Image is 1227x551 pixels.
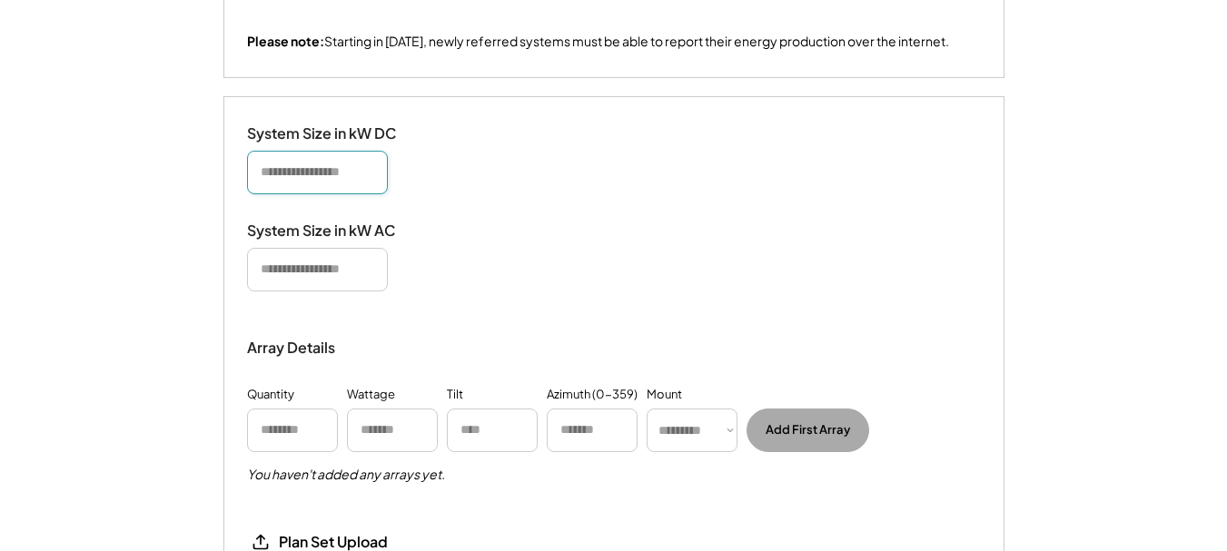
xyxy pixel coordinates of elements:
h5: You haven't added any arrays yet. [247,466,445,484]
div: System Size in kW AC [247,221,429,241]
button: Add First Array [747,408,869,452]
div: Quantity [247,386,294,404]
div: Azimuth (0-359) [547,386,638,404]
div: System Size in kW DC [247,124,429,143]
div: Mount [647,386,682,404]
div: Array Details [247,337,338,359]
div: Tilt [447,386,463,404]
div: Starting in [DATE], newly referred systems must be able to report their energy production over th... [247,33,949,51]
div: Wattage [347,386,395,404]
strong: Please note: [247,33,324,49]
